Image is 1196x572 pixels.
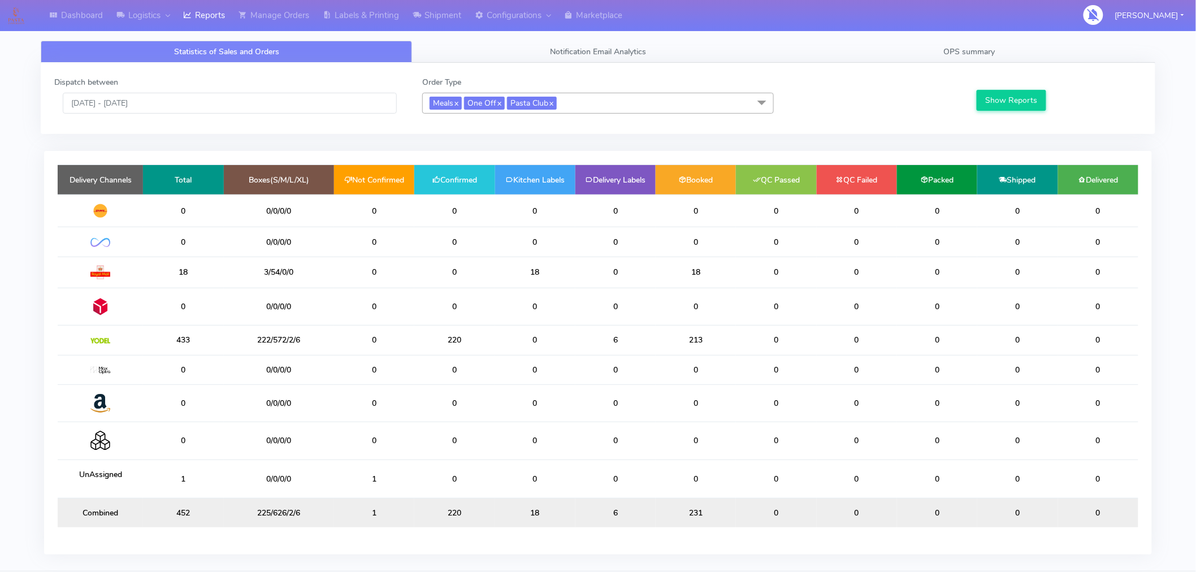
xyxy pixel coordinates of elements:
[90,338,110,344] img: Yodel
[977,165,1058,194] td: Shipped
[414,165,495,194] td: Confirmed
[334,165,414,194] td: Not Confirmed
[656,460,736,498] td: 0
[414,288,495,325] td: 0
[897,384,977,422] td: 0
[736,499,816,528] td: 0
[977,90,1046,111] button: Show Reports
[897,227,977,257] td: 0
[414,326,495,355] td: 220
[1058,227,1138,257] td: 0
[54,76,118,88] label: Dispatch between
[736,355,816,384] td: 0
[1058,460,1138,498] td: 0
[58,499,143,528] td: Combined
[575,384,656,422] td: 0
[977,355,1058,384] td: 0
[414,194,495,227] td: 0
[1058,165,1138,194] td: Delivered
[143,460,223,498] td: 1
[334,288,414,325] td: 0
[736,422,816,460] td: 0
[143,384,223,422] td: 0
[496,97,501,109] a: x
[90,266,110,279] img: Royal Mail
[736,227,816,257] td: 0
[817,165,897,194] td: QC Failed
[90,393,110,413] img: Amazon
[224,422,334,460] td: 0/0/0/0
[507,97,557,110] span: Pasta Club
[977,326,1058,355] td: 0
[1058,194,1138,227] td: 0
[495,227,575,257] td: 0
[736,165,816,194] td: QC Passed
[575,288,656,325] td: 0
[977,460,1058,498] td: 0
[224,355,334,384] td: 0/0/0/0
[1058,422,1138,460] td: 0
[897,355,977,384] td: 0
[334,227,414,257] td: 0
[977,288,1058,325] td: 0
[575,355,656,384] td: 0
[66,469,135,480] p: UnAssigned
[41,41,1155,63] ul: Tabs
[817,460,897,498] td: 0
[334,194,414,227] td: 0
[143,355,223,384] td: 0
[334,326,414,355] td: 0
[977,499,1058,528] td: 0
[1058,355,1138,384] td: 0
[550,46,646,57] span: Notification Email Analytics
[224,499,334,528] td: 225/626/2/6
[224,326,334,355] td: 222/572/2/6
[897,194,977,227] td: 0
[90,238,110,248] img: OnFleet
[656,257,736,288] td: 18
[897,326,977,355] td: 0
[90,297,110,317] img: DPD
[334,355,414,384] td: 0
[575,227,656,257] td: 0
[656,288,736,325] td: 0
[224,257,334,288] td: 3/54/0/0
[495,355,575,384] td: 0
[656,227,736,257] td: 0
[1058,288,1138,325] td: 0
[817,288,897,325] td: 0
[143,422,223,460] td: 0
[575,194,656,227] td: 0
[224,460,334,498] td: 0/0/0/0
[817,422,897,460] td: 0
[736,257,816,288] td: 0
[174,46,279,57] span: Statistics of Sales and Orders
[1107,4,1193,27] button: [PERSON_NAME]
[224,194,334,227] td: 0/0/0/0
[944,46,995,57] span: OPS summary
[656,165,736,194] td: Booked
[58,165,143,194] td: Delivery Channels
[143,288,223,325] td: 0
[90,203,110,218] img: DHL
[897,422,977,460] td: 0
[224,227,334,257] td: 0/0/0/0
[495,326,575,355] td: 0
[143,326,223,355] td: 433
[143,194,223,227] td: 0
[656,384,736,422] td: 0
[977,257,1058,288] td: 0
[575,422,656,460] td: 0
[143,257,223,288] td: 18
[656,355,736,384] td: 0
[224,165,334,194] td: Boxes(S/M/L/XL)
[575,326,656,355] td: 6
[817,227,897,257] td: 0
[430,97,462,110] span: Meals
[897,257,977,288] td: 0
[1058,257,1138,288] td: 0
[414,422,495,460] td: 0
[334,422,414,460] td: 0
[817,257,897,288] td: 0
[334,257,414,288] td: 0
